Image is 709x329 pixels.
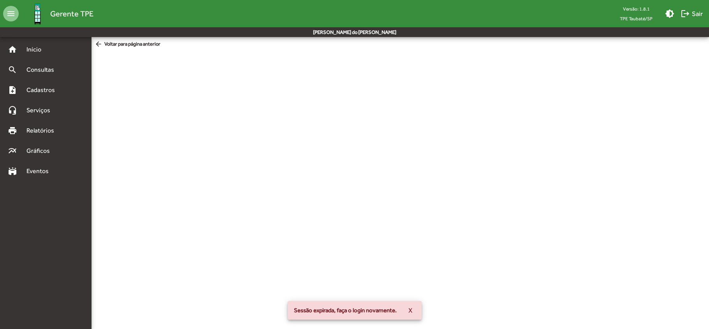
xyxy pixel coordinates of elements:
span: Início [22,45,53,54]
mat-icon: menu [3,6,19,21]
span: TPE Taubaté/SP [614,14,659,23]
img: Logo [25,1,50,27]
div: Versão: 1.8.1 [614,4,659,14]
span: Sessão expirada, faça o login novamente. [294,306,397,314]
span: Gerente TPE [50,7,93,20]
mat-icon: brightness_medium [665,9,674,18]
span: X [408,303,412,317]
mat-icon: logout [681,9,690,18]
mat-icon: arrow_back [95,40,104,49]
span: Sair [681,7,703,21]
span: Voltar para página anterior [95,40,160,49]
a: Gerente TPE [19,1,93,27]
button: X [402,303,419,317]
mat-icon: home [8,45,17,54]
button: Sair [677,7,706,21]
